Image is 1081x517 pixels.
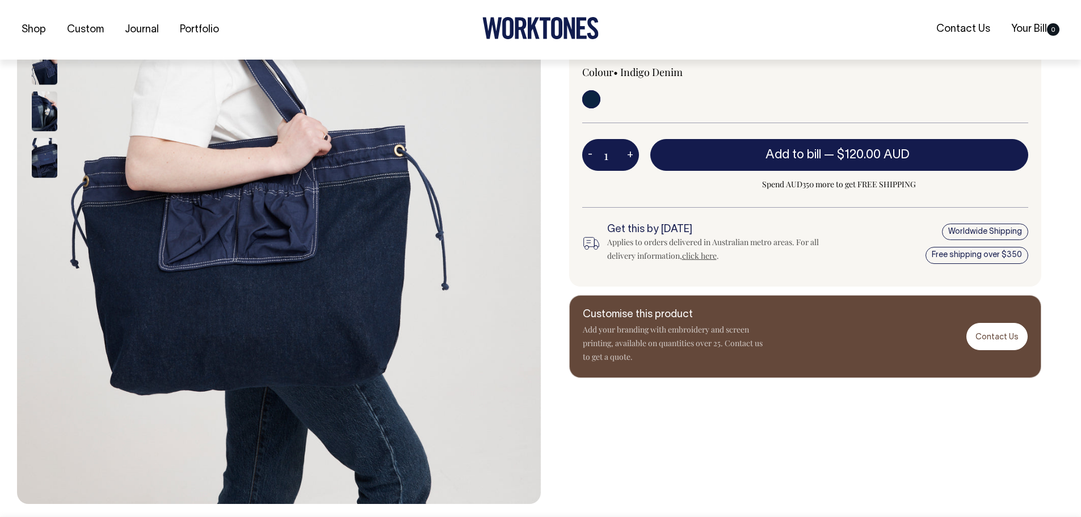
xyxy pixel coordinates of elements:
[582,65,761,79] div: Colour
[17,20,51,39] a: Shop
[765,149,821,161] span: Add to bill
[62,20,108,39] a: Custom
[32,138,57,178] img: indigo-denim
[682,250,717,261] a: click here
[583,309,764,321] h6: Customise this product
[1007,20,1064,39] a: Your Bill0
[966,323,1028,350] a: Contact Us
[607,236,826,263] div: Applies to orders delivered in Australian metro areas. For all delivery information, .
[607,224,826,236] h6: Get this by [DATE]
[1047,23,1059,36] span: 0
[32,92,57,132] img: indigo-denim
[621,144,639,166] button: +
[837,149,910,161] span: $120.00 AUD
[175,20,224,39] a: Portfolio
[32,45,57,85] img: indigo-denim
[583,323,764,364] p: Add your branding with embroidery and screen printing, available on quantities over 25. Contact u...
[582,144,598,166] button: -
[932,20,995,39] a: Contact Us
[613,65,618,79] span: •
[650,139,1029,171] button: Add to bill —$120.00 AUD
[824,149,912,161] span: —
[620,65,683,79] label: Indigo Denim
[650,178,1029,191] span: Spend AUD350 more to get FREE SHIPPING
[120,20,163,39] a: Journal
